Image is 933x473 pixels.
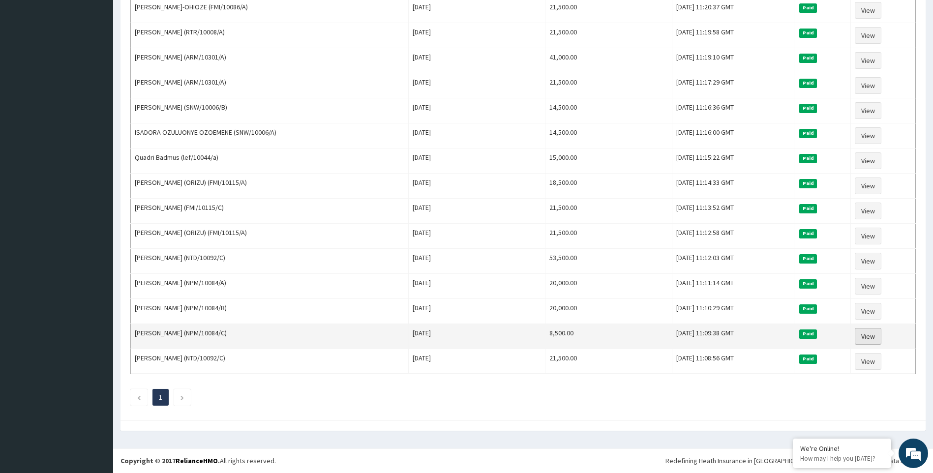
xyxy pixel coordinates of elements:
span: Paid [799,154,817,163]
td: Quadri Badmus (lef/10044/a) [131,148,409,174]
span: Paid [799,304,817,313]
td: [DATE] 11:08:56 GMT [672,349,794,374]
a: Page 1 is your current page [159,393,162,402]
td: 21,500.00 [545,23,672,48]
a: Previous page [137,393,141,402]
a: View [855,253,881,269]
td: [DATE] 11:19:10 GMT [672,48,794,73]
td: [DATE] [409,199,545,224]
td: [PERSON_NAME] (SNW/10006/B) [131,98,409,123]
td: 14,500.00 [545,98,672,123]
td: [PERSON_NAME] (ORIZU) (FMI/10115/A) [131,224,409,249]
td: [PERSON_NAME] (FMI/10115/C) [131,199,409,224]
td: [DATE] 11:14:33 GMT [672,174,794,199]
td: [DATE] [409,224,545,249]
td: [PERSON_NAME] (NTD/10092/C) [131,249,409,274]
textarea: Type your message and hit 'Enter' [5,268,187,303]
span: Paid [799,204,817,213]
a: View [855,177,881,194]
div: Redefining Heath Insurance in [GEOGRAPHIC_DATA] using Telemedicine and Data Science! [665,456,926,466]
td: [DATE] 11:09:38 GMT [672,324,794,349]
a: View [855,278,881,295]
td: [DATE] 11:11:14 GMT [672,274,794,299]
td: [PERSON_NAME] (NPM/10084/B) [131,299,409,324]
td: ISADORA OZULUONYE OZOEMENE (SNW/10006/A) [131,123,409,148]
a: View [855,328,881,345]
td: 8,500.00 [545,324,672,349]
td: [PERSON_NAME] (ARM/10301/A) [131,73,409,98]
a: View [855,152,881,169]
td: [DATE] [409,174,545,199]
span: Paid [799,29,817,37]
td: [PERSON_NAME] (ARM/10301/A) [131,48,409,73]
td: [DATE] [409,274,545,299]
img: d_794563401_company_1708531726252_794563401 [18,49,40,74]
td: 21,500.00 [545,349,672,374]
td: [DATE] 11:12:58 GMT [672,224,794,249]
div: Minimize live chat window [161,5,185,29]
td: [PERSON_NAME] (NTD/10092/C) [131,349,409,374]
div: Chat with us now [51,55,165,68]
span: Paid [799,104,817,113]
span: Paid [799,54,817,62]
span: Paid [799,329,817,338]
a: View [855,228,881,244]
a: View [855,52,881,69]
td: 21,500.00 [545,224,672,249]
strong: Copyright © 2017 . [120,456,220,465]
a: View [855,27,881,44]
td: [DATE] 11:10:29 GMT [672,299,794,324]
td: [DATE] [409,324,545,349]
td: [DATE] 11:15:22 GMT [672,148,794,174]
td: 53,500.00 [545,249,672,274]
span: Paid [799,129,817,138]
td: [PERSON_NAME] (NPM/10084/A) [131,274,409,299]
td: [DATE] [409,23,545,48]
p: How may I help you today? [800,454,884,463]
a: View [855,127,881,144]
td: 20,000.00 [545,299,672,324]
td: [DATE] [409,299,545,324]
td: [DATE] [409,148,545,174]
a: View [855,353,881,370]
span: Paid [799,79,817,88]
td: [PERSON_NAME] (ORIZU) (FMI/10115/A) [131,174,409,199]
a: View [855,2,881,19]
a: View [855,303,881,320]
span: Paid [799,179,817,188]
td: [PERSON_NAME] (NPM/10084/C) [131,324,409,349]
td: [PERSON_NAME] (RTR/10008/A) [131,23,409,48]
footer: All rights reserved. [113,448,933,473]
td: [DATE] 11:17:29 GMT [672,73,794,98]
td: [DATE] [409,48,545,73]
td: [DATE] [409,249,545,274]
td: [DATE] [409,349,545,374]
td: [DATE] 11:16:00 GMT [672,123,794,148]
span: We're online! [57,124,136,223]
span: Paid [799,254,817,263]
td: [DATE] 11:12:03 GMT [672,249,794,274]
td: 14,500.00 [545,123,672,148]
td: 18,500.00 [545,174,672,199]
div: We're Online! [800,444,884,453]
span: Paid [799,3,817,12]
span: Paid [799,279,817,288]
td: 21,500.00 [545,73,672,98]
td: [DATE] 11:16:36 GMT [672,98,794,123]
td: [DATE] [409,123,545,148]
a: View [855,102,881,119]
td: [DATE] 11:19:58 GMT [672,23,794,48]
span: Paid [799,229,817,238]
td: [DATE] [409,73,545,98]
td: 41,000.00 [545,48,672,73]
td: [DATE] [409,98,545,123]
td: [DATE] 11:13:52 GMT [672,199,794,224]
a: Next page [180,393,184,402]
a: View [855,203,881,219]
span: Paid [799,355,817,363]
td: 15,000.00 [545,148,672,174]
td: 21,500.00 [545,199,672,224]
a: View [855,77,881,94]
td: 20,000.00 [545,274,672,299]
a: RelianceHMO [176,456,218,465]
